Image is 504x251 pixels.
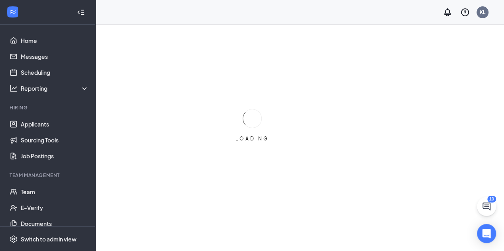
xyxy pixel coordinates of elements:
a: Scheduling [21,64,89,80]
a: Documents [21,216,89,232]
div: Team Management [10,172,87,179]
div: Switch to admin view [21,235,76,243]
svg: WorkstreamLogo [9,8,17,16]
div: Open Intercom Messenger [477,224,496,243]
a: Sourcing Tools [21,132,89,148]
a: E-Verify [21,200,89,216]
svg: ChatActive [482,202,491,211]
a: Messages [21,49,89,64]
a: Home [21,33,89,49]
svg: Settings [10,235,18,243]
a: Applicants [21,116,89,132]
div: Reporting [21,84,89,92]
a: Job Postings [21,148,89,164]
svg: Notifications [443,8,452,17]
div: LOADING [232,135,272,142]
div: 10 [487,196,496,202]
a: Team [21,184,89,200]
div: KL [480,9,485,16]
svg: Analysis [10,84,18,92]
div: Hiring [10,104,87,111]
svg: QuestionInfo [460,8,470,17]
svg: Collapse [77,8,85,16]
button: ChatActive [477,197,496,216]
